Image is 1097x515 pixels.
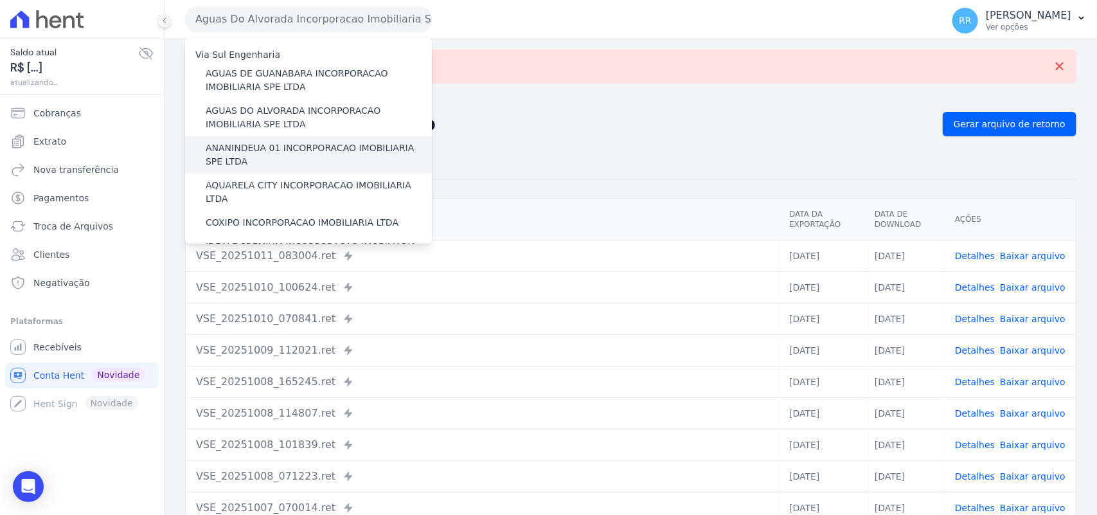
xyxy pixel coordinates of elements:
[10,46,138,59] span: Saldo atual
[33,341,82,354] span: Recebíveis
[986,9,1071,22] p: [PERSON_NAME]
[864,397,945,429] td: [DATE]
[185,115,932,133] h2: Exportações de Retorno
[779,460,864,492] td: [DATE]
[1000,345,1066,356] a: Baixar arquivo
[33,135,66,148] span: Extrato
[955,251,995,261] a: Detalhes
[92,368,145,382] span: Novidade
[864,429,945,460] td: [DATE]
[779,199,864,240] th: Data da Exportação
[185,6,432,32] button: Aguas Do Alvorada Incorporacao Imobiliaria SPE LTDA
[955,377,995,387] a: Detalhes
[5,270,159,296] a: Negativação
[196,374,769,390] div: VSE_20251008_165245.ret
[779,366,864,397] td: [DATE]
[33,369,84,382] span: Conta Hent
[1000,503,1066,513] a: Baixar arquivo
[779,271,864,303] td: [DATE]
[864,334,945,366] td: [DATE]
[779,397,864,429] td: [DATE]
[196,469,769,484] div: VSE_20251008_071223.ret
[185,93,1076,107] nav: Breadcrumb
[33,276,90,289] span: Negativação
[779,303,864,334] td: [DATE]
[196,248,769,264] div: VSE_20251011_083004.ret
[196,311,769,327] div: VSE_20251010_070841.ret
[206,104,432,131] label: AGUAS DO ALVORADA INCORPORACAO IMOBILIARIA SPE LTDA
[864,271,945,303] td: [DATE]
[1000,282,1066,293] a: Baixar arquivo
[1000,251,1066,261] a: Baixar arquivo
[955,503,995,513] a: Detalhes
[33,163,119,176] span: Nova transferência
[864,303,945,334] td: [DATE]
[959,16,971,25] span: RR
[33,192,89,204] span: Pagamentos
[33,107,81,120] span: Cobranças
[206,216,398,230] label: COXIPO INCORPORACAO IMOBILIARIA LTDA
[206,179,432,206] label: AQUARELA CITY INCORPORACAO IMOBILIARIA LTDA
[1000,377,1066,387] a: Baixar arquivo
[779,334,864,366] td: [DATE]
[5,129,159,154] a: Extrato
[1000,314,1066,324] a: Baixar arquivo
[196,280,769,295] div: VSE_20251010_100624.ret
[864,366,945,397] td: [DATE]
[864,240,945,271] td: [DATE]
[10,314,154,329] div: Plataformas
[195,50,280,60] label: Via Sul Engenharia
[864,199,945,240] th: Data de Download
[33,220,113,233] span: Troca de Arquivos
[5,185,159,211] a: Pagamentos
[955,314,995,324] a: Detalhes
[5,157,159,183] a: Nova transferência
[5,334,159,360] a: Recebíveis
[955,408,995,419] a: Detalhes
[206,141,432,168] label: ANANINDEUA 01 INCORPORACAO IMOBILIARIA SPE LTDA
[186,199,779,240] th: Arquivo
[955,440,995,450] a: Detalhes
[5,213,159,239] a: Troca de Arquivos
[206,240,432,267] label: IDEALE PREMIUM INCORPORACAO IMOBILIARIA LTDA
[955,471,995,482] a: Detalhes
[5,242,159,267] a: Clientes
[196,406,769,421] div: VSE_20251008_114807.ret
[196,343,769,358] div: VSE_20251009_112021.ret
[942,3,1097,39] button: RR [PERSON_NAME] Ver opções
[864,460,945,492] td: [DATE]
[955,282,995,293] a: Detalhes
[10,100,154,417] nav: Sidebar
[954,118,1066,131] span: Gerar arquivo de retorno
[955,345,995,356] a: Detalhes
[10,59,138,77] span: R$ [...]
[779,429,864,460] td: [DATE]
[13,471,44,502] div: Open Intercom Messenger
[10,77,138,88] span: atualizando...
[1000,471,1066,482] a: Baixar arquivo
[779,240,864,271] td: [DATE]
[945,199,1076,240] th: Ações
[943,112,1076,136] a: Gerar arquivo de retorno
[1000,408,1066,419] a: Baixar arquivo
[5,363,159,388] a: Conta Hent Novidade
[33,248,69,261] span: Clientes
[206,67,432,94] label: AGUAS DE GUANABARA INCORPORACAO IMOBILIARIA SPE LTDA
[986,22,1071,32] p: Ver opções
[196,437,769,453] div: VSE_20251008_101839.ret
[1000,440,1066,450] a: Baixar arquivo
[5,100,159,126] a: Cobranças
